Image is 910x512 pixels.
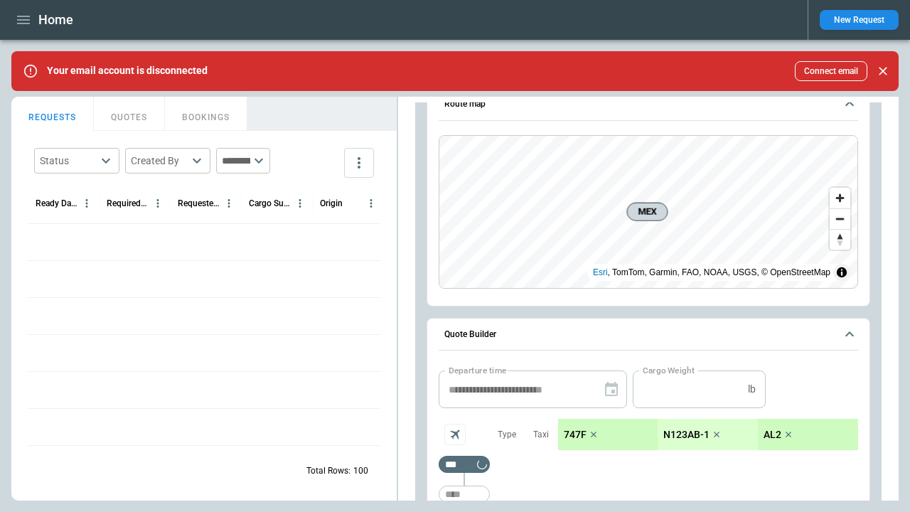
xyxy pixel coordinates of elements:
p: Taxi [533,429,549,441]
p: Your email account is disconnected [47,65,208,77]
button: BOOKINGS [165,97,247,131]
button: Close [873,61,893,81]
button: QUOTES [94,97,165,131]
button: Zoom out [830,208,850,229]
div: Cargo Summary [249,198,291,208]
button: New Request [820,10,899,30]
div: Too short [439,456,490,473]
div: Required Date & Time (UTC+03:00) [107,198,149,208]
button: Ready Date & Time (UTC+03:00) column menu [77,194,96,213]
label: Departure time [449,364,507,376]
button: Zoom in [830,188,850,208]
div: Route map [439,135,858,289]
canvas: Map [439,136,857,288]
button: Route map [439,88,858,121]
p: N123AB-1 [663,429,710,441]
p: AL2 [764,429,781,441]
button: Reset bearing to north [830,229,850,250]
span: Aircraft selection [444,424,466,445]
p: Total Rows: [306,465,350,477]
p: 100 [353,465,368,477]
div: Status [40,154,97,168]
button: Origin column menu [362,194,380,213]
div: Ready Date & Time (UTC+03:00) [36,198,77,208]
span: MEX [633,204,661,218]
button: Quote Builder [439,319,858,351]
div: Created By [131,154,188,168]
summary: Toggle attribution [833,264,850,281]
button: Connect email [795,61,867,81]
div: Too short [439,486,490,503]
div: scrollable content [558,419,858,450]
div: Origin [320,198,343,208]
h1: Home [38,11,73,28]
button: Required Date & Time (UTC+03:00) column menu [149,194,167,213]
button: REQUESTS [11,97,94,131]
button: Requested Route column menu [220,194,238,213]
p: Type [498,429,516,441]
div: dismiss [873,55,893,87]
button: Cargo Summary column menu [291,194,309,213]
div: Quote Builder [439,370,858,510]
label: Cargo Weight [643,364,695,376]
div: Requested Route [178,198,220,208]
button: more [344,148,374,178]
p: 747F [564,429,587,441]
h6: Route map [444,100,486,109]
p: lb [748,383,756,395]
div: , TomTom, Garmin, FAO, NOAA, USGS, © OpenStreetMap [593,265,830,279]
a: Esri [593,267,608,277]
h6: Quote Builder [444,330,496,339]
